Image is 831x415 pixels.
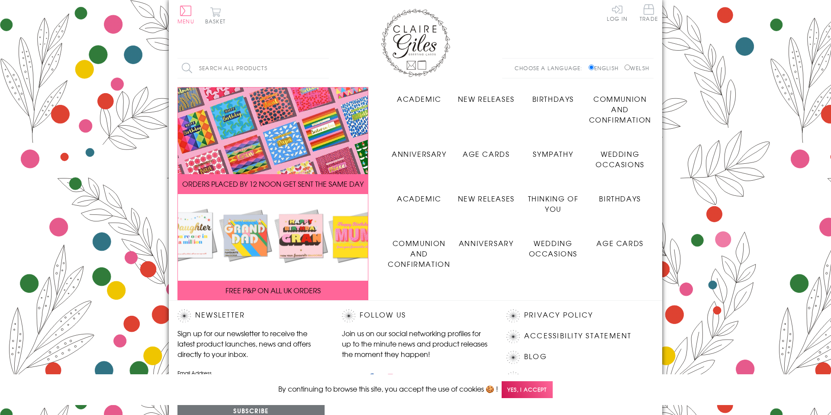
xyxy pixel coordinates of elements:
p: Choose a language: [515,64,587,72]
span: Age Cards [463,149,509,159]
button: Menu [177,6,194,24]
label: English [589,64,623,72]
span: Sympathy [533,149,573,159]
a: Trade [640,4,658,23]
input: Search all products [177,58,329,78]
span: Academic [397,193,441,204]
p: Join us on our social networking profiles for up to the minute news and product releases the mome... [342,328,489,359]
span: Anniversary [392,149,447,159]
span: Menu [177,17,194,25]
span: Age Cards [596,238,643,248]
a: New Releases [453,87,520,104]
span: Communion and Confirmation [388,238,450,269]
a: Blog [524,351,547,363]
a: Age Cards [453,142,520,159]
a: New Releases [453,187,520,204]
input: Search [320,58,329,78]
h2: Follow Us [342,309,489,322]
img: Claire Giles Greetings Cards [381,9,450,77]
span: Academic [397,94,441,104]
a: Log In [607,4,628,21]
a: Academic [386,187,453,204]
a: Communion and Confirmation [586,87,654,125]
button: Basket [203,7,227,24]
span: Thinking of You [528,193,579,214]
a: Thinking of You [520,187,587,214]
a: Privacy Policy [524,309,593,321]
a: Anniversary [453,231,520,248]
a: Academic [386,87,453,104]
input: Welsh [625,65,630,70]
span: New Releases [458,94,515,104]
span: Wedding Occasions [596,149,644,169]
span: Birthdays [599,193,641,204]
a: Sympathy [520,142,587,159]
a: Contact Us [524,372,577,383]
a: Communion and Confirmation [386,231,453,269]
span: New Releases [458,193,515,204]
a: Wedding Occasions [520,231,587,259]
span: FREE P&P ON ALL UK ORDERS [225,285,321,295]
input: English [589,65,594,70]
a: Age Cards [586,231,654,248]
span: Wedding Occasions [529,238,577,259]
span: Birthdays [532,94,574,104]
span: Yes, I accept [502,381,553,398]
h2: Newsletter [177,309,325,322]
a: Anniversary [386,142,453,159]
label: Email Address [177,369,325,377]
a: Birthdays [520,87,587,104]
span: Anniversary [459,238,514,248]
a: Accessibility Statement [524,330,632,342]
span: Trade [640,4,658,21]
a: Wedding Occasions [586,142,654,169]
p: Sign up for our newsletter to receive the latest product launches, news and offers directly to yo... [177,328,325,359]
span: ORDERS PLACED BY 12 NOON GET SENT THE SAME DAY [182,178,364,189]
label: Welsh [625,64,649,72]
span: Communion and Confirmation [589,94,651,125]
a: Birthdays [586,187,654,204]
